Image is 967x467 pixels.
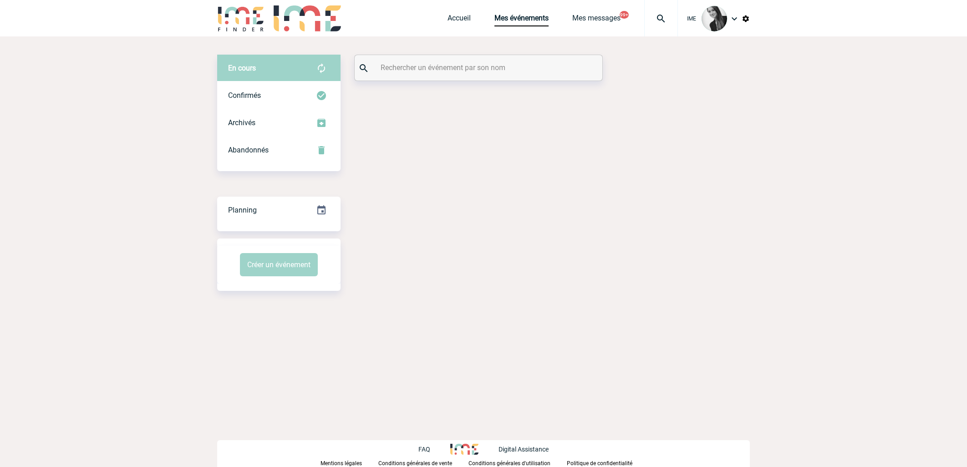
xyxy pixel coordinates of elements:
[240,253,318,276] button: Créer un événement
[217,137,341,164] div: Retrouvez ici tous vos événements annulés
[217,55,341,82] div: Retrouvez ici tous vos évènements avant confirmation
[378,458,468,467] a: Conditions générales de vente
[321,458,378,467] a: Mentions légales
[217,109,341,137] div: Retrouvez ici tous les événements que vous avez décidé d'archiver
[217,5,265,31] img: IME-Finder
[228,146,269,154] span: Abandonnés
[217,196,341,223] a: Planning
[418,446,430,453] p: FAQ
[378,460,452,467] p: Conditions générales de vente
[228,64,256,72] span: En cours
[448,14,471,26] a: Accueil
[321,460,362,467] p: Mentions légales
[687,15,696,22] span: IME
[228,91,261,100] span: Confirmés
[228,206,257,214] span: Planning
[468,460,550,467] p: Conditions générales d'utilisation
[468,458,567,467] a: Conditions générales d'utilisation
[450,444,478,455] img: http://www.idealmeetingsevents.fr/
[499,446,549,453] p: Digital Assistance
[418,444,450,453] a: FAQ
[620,11,629,19] button: 99+
[567,460,632,467] p: Politique de confidentialité
[228,118,255,127] span: Archivés
[567,458,647,467] a: Politique de confidentialité
[378,61,581,74] input: Rechercher un événement par son nom
[494,14,549,26] a: Mes événements
[572,14,621,26] a: Mes messages
[702,6,727,31] img: 101050-0.jpg
[217,197,341,224] div: Retrouvez ici tous vos événements organisés par date et état d'avancement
